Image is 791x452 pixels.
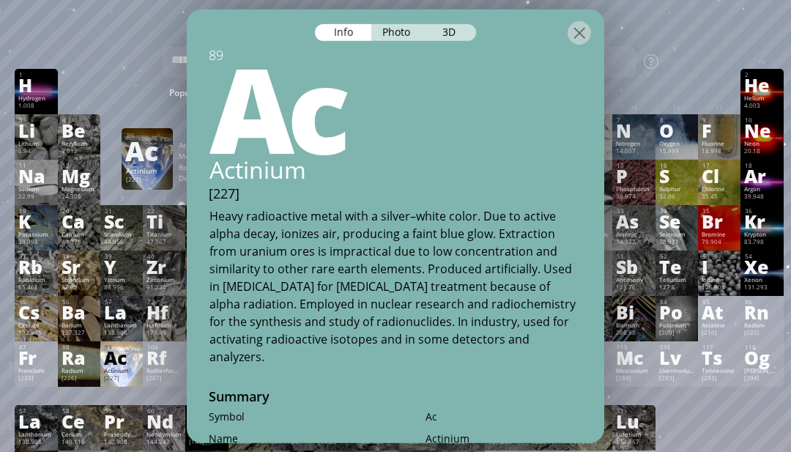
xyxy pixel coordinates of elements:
div: Radon [744,322,779,329]
div: Bi [616,304,651,320]
div: As [616,213,651,229]
div: 127.6 [659,284,694,292]
div: 47.867 [146,238,182,247]
div: 8 [660,116,694,124]
div: Name [209,431,395,445]
div: 57 [105,298,139,305]
div: Be [62,122,97,138]
div: Barium [62,322,97,329]
div: Cl [702,168,737,184]
div: Mg [62,168,97,184]
div: 117 [702,344,737,351]
div: [223] [18,374,53,383]
div: Rubidium [18,276,53,284]
div: Og [744,349,779,366]
div: F [702,122,737,138]
div: [289] [616,374,651,383]
div: Praseodymium [104,431,139,438]
div: 87 [19,344,53,351]
div: Ar [744,168,779,184]
div: 33 [617,207,651,215]
div: Pr [104,413,139,429]
div: Rb [18,259,53,275]
div: 15.999 [659,147,694,156]
div: 116 [660,344,694,351]
div: 59 [105,407,139,415]
div: 14.007 [616,147,651,156]
div: Sr [62,259,97,275]
div: [226] [62,374,97,383]
div: Bromine [702,231,737,238]
div: N [616,122,651,138]
div: Ra [62,349,97,366]
div: Lu [616,413,651,429]
div: Chlorine [702,185,737,193]
div: [227] [187,184,604,201]
div: 53 [702,253,737,260]
div: Fr [18,349,53,366]
div: [293] [702,374,737,383]
div: Tellurium [659,276,694,284]
div: Popular: [169,85,224,105]
div: Argon [744,185,779,193]
div: Zr [146,259,182,275]
div: Livermorium [659,367,694,374]
div: Sodium [18,185,53,193]
div: 9 [702,116,737,124]
div: 85 [702,298,737,305]
div: Ac [125,139,168,163]
div: Hafnium [146,322,182,329]
div: 36 [745,207,779,215]
div: 39.948 [744,193,779,201]
div: Ti [146,213,182,229]
div: Krypton [744,231,779,238]
div: 2 [745,71,779,78]
div: 74.922 [616,238,651,247]
div: Yttrium [104,276,139,284]
div: Hydrogen [18,95,53,102]
div: [209] [659,329,694,338]
div: Xenon [744,276,779,284]
div: [267] [146,374,182,383]
div: 83.798 [744,238,779,247]
div: Zirconium [146,276,182,284]
div: Rf [146,349,182,366]
div: 54 [745,253,779,260]
div: 18.998 [702,147,737,156]
div: [293] [659,374,694,383]
div: [227] [104,374,139,383]
div: 30.974 [616,193,651,201]
div: Se [659,213,694,229]
div: Helium [744,95,779,102]
div: Summary [187,387,604,409]
div: 21 [105,207,139,215]
div: Density [179,174,237,183]
div: Melting point [179,152,237,161]
div: Lutetium [616,431,651,438]
div: 4.003 [744,102,779,111]
div: La [18,413,53,429]
div: Radium [62,367,97,374]
div: 118 [745,344,779,351]
div: Mc [616,349,651,366]
div: 144.242 [146,438,182,447]
div: [222] [744,329,779,338]
div: [210] [702,329,737,338]
div: 58 [62,407,97,415]
div: 71 [617,407,651,415]
div: 89 [105,344,139,351]
div: Phosphorus [616,185,651,193]
div: Lanthanum [104,322,139,329]
div: 12 [62,162,97,169]
div: Actinium [426,431,582,445]
div: 18 [745,162,779,169]
div: 60 [147,407,182,415]
div: Strontium [62,276,97,284]
div: Rn [744,304,779,320]
div: 89 [187,45,604,63]
div: Lv [659,349,694,366]
div: P [616,168,651,184]
div: 35.45 [702,193,737,201]
div: 6.94 [18,147,53,156]
div: Actinium [104,367,139,374]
